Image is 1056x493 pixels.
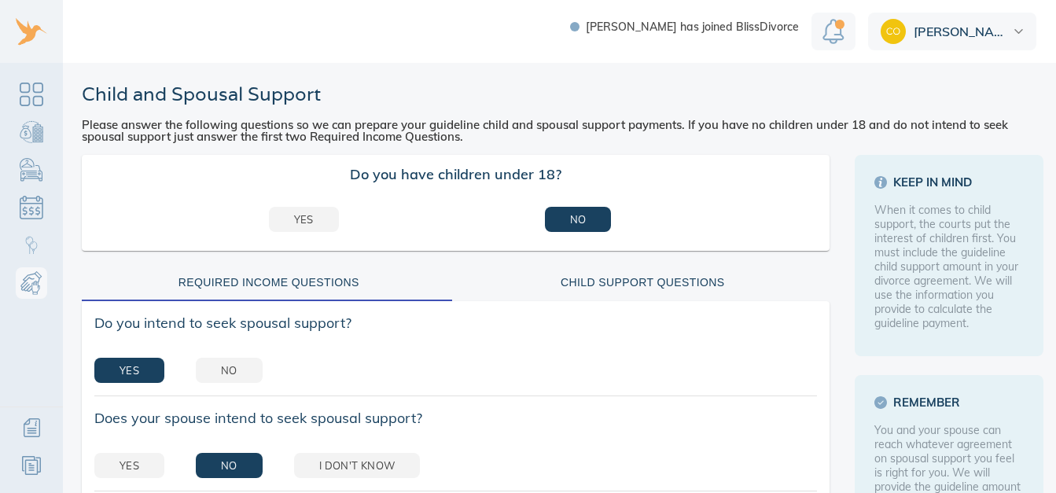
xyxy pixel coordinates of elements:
div: Required Income Questions [91,273,447,292]
a: Dashboard [16,79,47,110]
a: Child Custody & Parenting [16,230,47,261]
span: Keep in mind [874,175,1024,190]
div: Child Support Questions [465,273,821,292]
button: No [196,358,263,383]
button: No [196,453,263,478]
img: Notification [822,19,844,44]
span: No [221,362,237,380]
span: No [221,457,237,475]
span: Yes [294,211,314,229]
a: Personal Possessions [16,154,47,186]
div: When it comes to child support, the courts put the interest of children first. You must include t... [874,203,1024,330]
img: dropdown.svg [1014,29,1024,34]
button: No [545,207,612,232]
img: 5b395fa5c895e4200bdf5130dab74a0c [881,19,906,44]
button: Yes [94,358,164,383]
div: Do you have children under 18? [82,155,830,194]
span: Yes [120,362,139,380]
a: Bank Accounts & Investments [16,116,47,148]
button: I don't know [294,453,420,478]
span: Yes [120,457,139,475]
span: No [570,211,587,229]
span: Do you intend to seek spousal support? [94,314,817,333]
h1: Child and Spousal Support [82,82,1043,106]
a: Resources [16,450,47,481]
span: [PERSON_NAME] has joined BlissDivorce [586,21,799,32]
a: Child & Spousal Support [16,267,47,299]
button: Yes [269,207,339,232]
span: Remember [874,395,1024,410]
h3: Please answer the following questions so we can prepare your guideline child and spousal support ... [82,119,1043,142]
a: Additional Information [16,412,47,443]
span: Does your spouse intend to seek spousal support? [94,409,817,428]
span: [PERSON_NAME] [914,25,1010,38]
a: Debts & Obligations [16,192,47,223]
span: I don't know [319,457,395,475]
button: Yes [94,453,164,478]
